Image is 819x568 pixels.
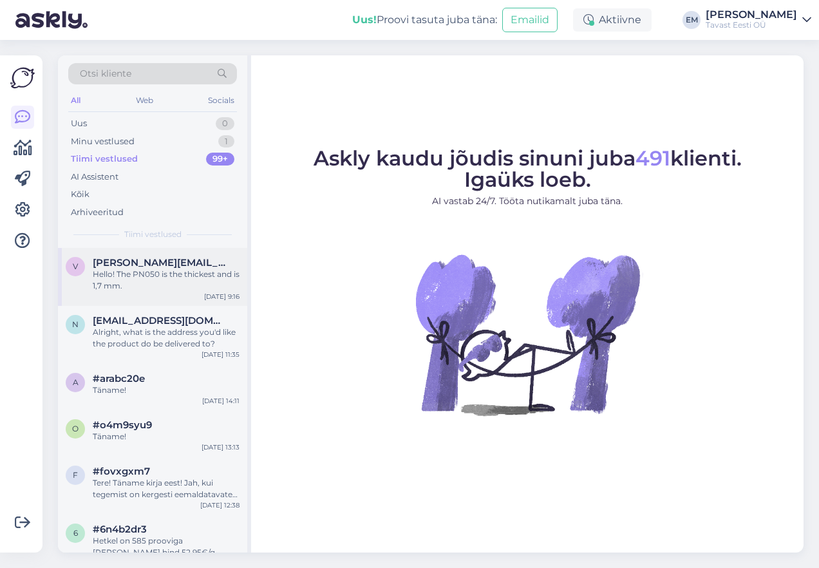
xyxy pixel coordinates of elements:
img: No Chat active [411,218,643,450]
div: 0 [216,117,234,130]
span: a [73,377,79,387]
b: Uus! [352,14,377,26]
span: Otsi kliente [80,67,131,80]
div: 1 [218,135,234,148]
div: Tere! Täname kirja eest! Jah, kui tegemist on kergesti eemaldatavate kividega, siis saame need ee... [93,477,240,500]
div: Täname! [93,384,240,396]
div: Kõik [71,188,89,201]
a: [PERSON_NAME]Tavast Eesti OÜ [706,10,811,30]
div: Täname! [93,431,240,442]
div: [DATE] 11:35 [202,350,240,359]
div: Minu vestlused [71,135,135,148]
div: [PERSON_NAME] [706,10,797,20]
span: n [72,319,79,329]
div: Web [133,92,156,109]
div: 99+ [206,153,234,166]
span: Askly kaudu jõudis sinuni juba klienti. Igaüks loeb. [314,146,742,192]
span: vytautas.jankulskas@gmail.com [93,257,227,269]
div: Tiimi vestlused [71,153,138,166]
div: Socials [205,92,237,109]
div: Uus [71,117,87,130]
div: Hello! The PN050 is the thickest and is 1,7 mm. [93,269,240,292]
div: [DATE] 14:11 [202,396,240,406]
span: #fovxgxm7 [93,466,150,477]
div: Alright, what is the address you'd like the product do be delivered to? [93,327,240,350]
div: [DATE] 12:38 [200,500,240,510]
img: Askly Logo [10,66,35,90]
span: #o4m9syu9 [93,419,152,431]
div: Aktiivne [573,8,652,32]
span: #6n4b2dr3 [93,524,147,535]
div: Hetkel on 585 prooviga [PERSON_NAME] hind 52,95€/g. Saate soovi korral [DEMOGRAPHIC_DATA] jälgida... [93,535,240,558]
span: 491 [635,146,670,171]
span: v [73,261,78,271]
div: AI Assistent [71,171,118,184]
span: #arabc20e [93,373,145,384]
span: nathaasyajewellers@gmail.com [93,315,227,327]
span: 6 [73,528,78,538]
span: Tiimi vestlused [124,229,182,240]
p: AI vastab 24/7. Tööta nutikamalt juba täna. [314,194,742,208]
div: [DATE] 9:16 [204,292,240,301]
div: Arhiveeritud [71,206,124,219]
div: Proovi tasuta juba täna: [352,12,497,28]
div: All [68,92,83,109]
button: Emailid [502,8,558,32]
div: Tavast Eesti OÜ [706,20,797,30]
div: EM [682,11,701,29]
span: o [72,424,79,433]
div: [DATE] 13:13 [202,442,240,452]
span: f [73,470,78,480]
